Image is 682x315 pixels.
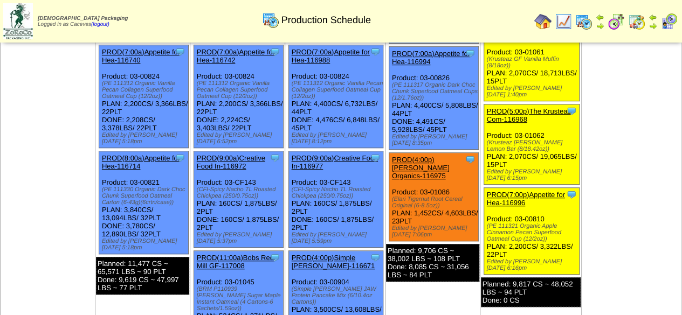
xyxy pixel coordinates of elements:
div: Edited by [PERSON_NAME] [DATE] 6:52pm [197,132,283,145]
div: Product: 03-01061 PLAN: 2,070CS / 18,713LBS / 15PLT [484,21,580,101]
img: calendarprod.gif [262,11,279,29]
a: PROD(11:00a)Bobs Red Mill GF-117008 [197,254,274,270]
div: Edited by [PERSON_NAME] [DATE] 8:12pm [292,132,383,145]
div: Edited by [PERSON_NAME] [DATE] 6:16pm [487,258,580,271]
img: Tooltip [566,189,577,200]
a: PROD(7:00a)Appetite for Hea-116988 [292,48,370,64]
div: Edited by [PERSON_NAME] [DATE] 8:35pm [392,134,478,146]
div: Product: 03-CF143 PLAN: 160CS / 1,875LBS / 2PLT DONE: 160CS / 1,875LBS / 2PLT [194,151,283,248]
a: PROD(7:00p)Appetite for Hea-116996 [487,191,565,207]
img: calendarblend.gif [608,13,625,30]
div: Product: 03-00824 PLAN: 2,200CS / 3,366LBS / 22PLT DONE: 2,208CS / 3,378LBS / 22PLT [99,45,188,148]
a: PROD(5:00p)The Krusteaz Com-116968 [487,107,571,123]
div: Planned: 9,706 CS ~ 38,002 LBS ~ 108 PLT Done: 8,085 CS ~ 31,056 LBS ~ 84 PLT [386,244,479,282]
div: (CFI-Spicy Nacho TL Roasted Chickpea (250/0.75oz)) [197,186,283,199]
div: (Krusteaz GF Vanilla Muffin (8/18oz)) [487,56,580,69]
div: Edited by [PERSON_NAME] [DATE] 5:18pm [102,238,188,251]
img: Tooltip [465,48,476,59]
a: PROD(8:00a)Appetite for Hea-116714 [102,154,180,170]
img: calendarprod.gif [575,13,593,30]
img: Tooltip [566,106,577,116]
div: Product: 03-00824 PLAN: 2,200CS / 3,366LBS / 22PLT DONE: 2,224CS / 3,403LBS / 22PLT [194,45,283,148]
img: arrowright.gif [596,22,604,30]
img: arrowright.gif [649,22,657,30]
img: Tooltip [175,46,185,57]
img: Tooltip [175,152,185,163]
div: (PE 111312 Organic Vanilla Pecan Collagen Superfood Oatmeal Cup (12/2oz)) [292,80,383,100]
div: (PE 111312 Organic Vanilla Pecan Collagen Superfood Oatmeal Cup (12/2oz)) [102,80,188,100]
div: Product: 03-00810 PLAN: 2,200CS / 3,322LBS / 22PLT [484,188,580,275]
div: (Krusteaz [PERSON_NAME] Lemon Bar (8/18.42oz)) [487,139,580,152]
img: Tooltip [270,46,280,57]
div: Product: 03-00826 PLAN: 4,400CS / 5,808LBS / 44PLT DONE: 4,491CS / 5,928LBS / 45PLT [389,47,478,150]
div: Edited by [PERSON_NAME] [DATE] 7:06pm [392,225,478,238]
a: (logout) [91,22,109,27]
img: zoroco-logo-small.webp [3,3,33,39]
img: Tooltip [270,152,280,163]
a: PROD(4:00p)Simple [PERSON_NAME]-116671 [292,254,375,270]
a: PROD(9:00a)Creative Food In-116977 [292,154,378,170]
div: Product: 03-01062 PLAN: 2,070CS / 19,065LBS / 15PLT [484,104,580,185]
img: arrowleft.gif [649,13,657,22]
a: PROD(7:00a)Appetite for Hea-116742 [197,48,275,64]
div: Product: 03-00821 PLAN: 3,840CS / 13,094LBS / 32PLT DONE: 3,780CS / 12,890LBS / 32PLT [99,151,188,254]
a: PROD(9:00a)Creative Food In-116972 [197,154,265,170]
div: Product: 03-00824 PLAN: 4,400CS / 6,732LBS / 44PLT DONE: 4,476CS / 6,848LBS / 45PLT [288,45,383,148]
img: home.gif [534,13,552,30]
a: PROD(7:00a)Appetite for Hea-116740 [102,48,180,64]
div: (BRM P110939 [PERSON_NAME] Sugar Maple Instant Oatmeal (4 Cartons-6 Sachets/1.59oz)) [197,286,283,312]
span: Logged in as Caceves [38,16,128,27]
div: Product: 03-CF143 PLAN: 160CS / 1,875LBS / 2PLT DONE: 160CS / 1,875LBS / 2PLT [288,151,383,248]
div: Edited by [PERSON_NAME] [DATE] 5:37pm [197,232,283,244]
a: PROD(4:00p)[PERSON_NAME] Organics-116975 [392,156,450,180]
div: (PE 111312 Organic Vanilla Pecan Collagen Superfood Oatmeal Cup (12/2oz)) [197,80,283,100]
img: Tooltip [370,46,381,57]
img: Tooltip [370,252,381,263]
span: Production Schedule [281,15,371,26]
div: (PE 111317 Organic Dark Choc Chunk Superfood Oatmeal Cups (12/1.76oz)) [392,82,478,101]
img: calendarcustomer.gif [660,13,678,30]
img: calendarinout.gif [628,13,645,30]
img: Tooltip [370,152,381,163]
div: Edited by [PERSON_NAME] [DATE] 1:40pm [487,85,580,98]
div: (Elari Tigernut Root Cereal Original (6-8.5oz)) [392,196,478,209]
div: (CFI-Spicy Nacho TL Roasted Chickpea (250/0.75oz)) [292,186,383,199]
span: [DEMOGRAPHIC_DATA] Packaging [38,16,128,22]
div: Product: 03-01086 PLAN: 1,452CS / 4,603LBS / 23PLT [389,153,478,241]
a: PROD(7:00a)Appetite for Hea-116994 [392,50,470,66]
img: Tooltip [465,154,476,165]
div: Planned: 9,817 CS ~ 48,052 LBS ~ 94 PLT Done: 0 CS [481,277,581,307]
div: (PE 111330 Organic Dark Choc Chunk Superfood Oatmeal Carton (6-43g)(6crtn/case)) [102,186,188,206]
div: Edited by [PERSON_NAME] [DATE] 5:18pm [102,132,188,145]
div: (Simple [PERSON_NAME] JAW Protein Pancake Mix (6/10.4oz Cartons)) [292,286,383,305]
div: Edited by [PERSON_NAME] [DATE] 6:15pm [487,169,580,181]
img: arrowleft.gif [596,13,604,22]
img: Tooltip [270,252,280,263]
img: line_graph.gif [555,13,572,30]
div: (PE 111321 Organic Apple Cinnamon Pecan Superfood Oatmeal Cup (12/2oz)) [487,223,580,242]
div: Planned: 11,477 CS ~ 65,571 LBS ~ 90 PLT Done: 9,619 CS ~ 47,997 LBS ~ 77 PLT [96,257,189,295]
div: Edited by [PERSON_NAME] [DATE] 5:59pm [292,232,383,244]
